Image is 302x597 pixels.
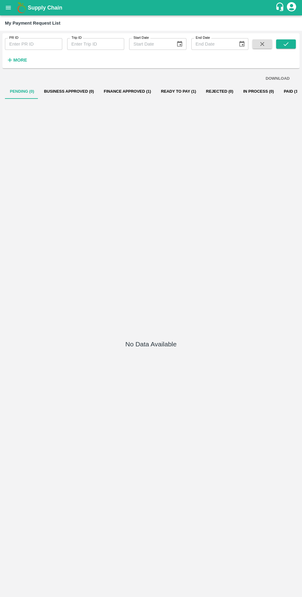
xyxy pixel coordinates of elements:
button: DOWNLOAD [263,73,292,84]
b: Supply Chain [28,5,62,11]
button: Choose date [174,38,186,50]
button: Pending (0) [5,84,39,99]
strong: More [13,58,27,63]
input: End Date [191,38,234,50]
button: In Process (0) [238,84,279,99]
div: account of current user [286,1,297,14]
button: open drawer [1,1,15,15]
h5: No Data Available [125,340,177,349]
img: logo [15,2,28,14]
button: Ready To Pay (1) [156,84,201,99]
input: Enter PR ID [5,38,62,50]
button: Rejected (0) [201,84,238,99]
input: Start Date [129,38,171,50]
a: Supply Chain [28,3,275,12]
button: Finance Approved (1) [99,84,156,99]
label: Start Date [133,35,149,40]
label: End Date [196,35,210,40]
button: Business Approved (0) [39,84,99,99]
input: Enter Trip ID [67,38,124,50]
div: My Payment Request List [5,19,60,27]
div: customer-support [275,2,286,13]
button: More [5,55,29,65]
label: PR ID [9,35,18,40]
button: Choose date [236,38,248,50]
label: Trip ID [71,35,82,40]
